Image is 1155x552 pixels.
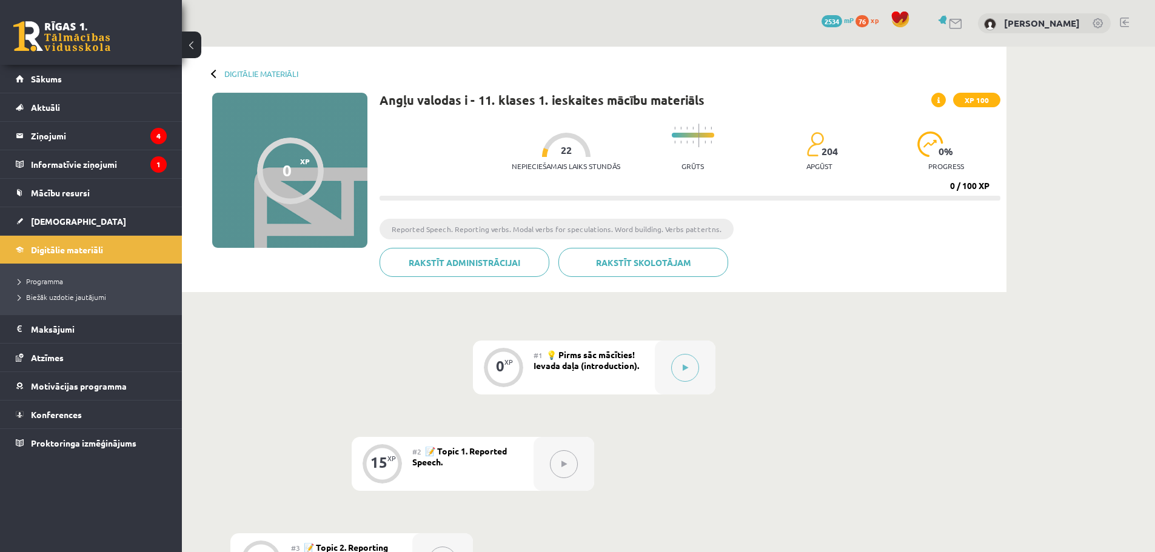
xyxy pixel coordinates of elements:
img: students-c634bb4e5e11cddfef0936a35e636f08e4e9abd3cc4e673bd6f9a4125e45ecb1.svg [806,131,824,157]
span: Aktuāli [31,102,60,113]
img: icon-short-line-57e1e144782c952c97e751825c79c345078a6d821885a25fce030b3d8c18986b.svg [680,127,681,130]
a: [PERSON_NAME] [1004,17,1080,29]
legend: Ziņojumi [31,122,167,150]
div: 15 [370,457,387,468]
span: Biežāk uzdotie jautājumi [18,292,106,302]
legend: Maksājumi [31,315,167,343]
p: Nepieciešamais laiks stundās [512,162,620,170]
a: Maksājumi [16,315,167,343]
a: Konferences [16,401,167,428]
a: Rakstīt administrācijai [380,248,549,277]
img: icon-short-line-57e1e144782c952c97e751825c79c345078a6d821885a25fce030b3d8c18986b.svg [686,127,688,130]
i: 4 [150,128,167,144]
img: icon-short-line-57e1e144782c952c97e751825c79c345078a6d821885a25fce030b3d8c18986b.svg [674,127,675,130]
img: Enriko Strazdiņš [984,18,996,30]
a: Rīgas 1. Tālmācības vidusskola [13,21,110,52]
a: Proktoringa izmēģinājums [16,429,167,457]
span: Sākums [31,73,62,84]
img: icon-short-line-57e1e144782c952c97e751825c79c345078a6d821885a25fce030b3d8c18986b.svg [705,141,706,144]
a: Rakstīt skolotājam [558,248,728,277]
span: #1 [534,350,543,360]
img: icon-short-line-57e1e144782c952c97e751825c79c345078a6d821885a25fce030b3d8c18986b.svg [692,127,694,130]
span: Programma [18,276,63,286]
i: 1 [150,156,167,173]
span: XP 100 [953,93,1000,107]
a: Aktuāli [16,93,167,121]
span: Proktoringa izmēģinājums [31,437,136,448]
img: icon-long-line-d9ea69661e0d244f92f715978eff75569469978d946b2353a9bb055b3ed8787d.svg [698,124,700,147]
a: Motivācijas programma [16,372,167,400]
span: 📝 Topic 1. Reported Speech. [412,445,507,467]
img: icon-short-line-57e1e144782c952c97e751825c79c345078a6d821885a25fce030b3d8c18986b.svg [680,141,681,144]
span: Digitālie materiāli [31,244,103,255]
a: Digitālie materiāli [16,236,167,264]
span: 204 [822,146,838,157]
div: 0 [496,361,504,371]
span: Mācību resursi [31,187,90,198]
span: 💡 Pirms sāc mācīties! Ievada daļa (introduction). [534,349,639,371]
span: #2 [412,447,421,456]
a: Biežāk uzdotie jautājumi [18,291,170,302]
span: 76 [855,15,869,27]
span: Konferences [31,409,82,420]
img: icon-short-line-57e1e144782c952c97e751825c79c345078a6d821885a25fce030b3d8c18986b.svg [705,127,706,130]
span: XP [300,157,310,165]
h1: Angļu valodas i - 11. klases 1. ieskaites mācību materiāls [380,93,705,107]
span: 22 [561,145,572,156]
div: XP [387,455,396,462]
a: Atzīmes [16,344,167,371]
a: Mācību resursi [16,179,167,207]
a: 2534 mP [822,15,854,25]
p: Grūts [681,162,704,170]
img: icon-progress-161ccf0a02000e728c5f80fcf4c31c7af3da0e1684b2b1d7c360e028c24a22f1.svg [917,131,943,157]
img: icon-short-line-57e1e144782c952c97e751825c79c345078a6d821885a25fce030b3d8c18986b.svg [711,141,712,144]
a: Programma [18,276,170,287]
span: xp [871,15,879,25]
img: icon-short-line-57e1e144782c952c97e751825c79c345078a6d821885a25fce030b3d8c18986b.svg [692,141,694,144]
span: Motivācijas programma [31,381,127,391]
p: progress [928,162,964,170]
div: XP [504,359,513,365]
a: [DEMOGRAPHIC_DATA] [16,207,167,235]
a: Ziņojumi4 [16,122,167,150]
a: 76 xp [855,15,885,25]
span: 2534 [822,15,842,27]
span: 0 % [939,146,954,157]
p: apgūst [806,162,832,170]
a: Informatīvie ziņojumi1 [16,150,167,178]
a: Digitālie materiāli [224,69,298,78]
img: icon-short-line-57e1e144782c952c97e751825c79c345078a6d821885a25fce030b3d8c18986b.svg [711,127,712,130]
img: icon-short-line-57e1e144782c952c97e751825c79c345078a6d821885a25fce030b3d8c18986b.svg [674,141,675,144]
span: [DEMOGRAPHIC_DATA] [31,216,126,227]
img: icon-short-line-57e1e144782c952c97e751825c79c345078a6d821885a25fce030b3d8c18986b.svg [686,141,688,144]
legend: Informatīvie ziņojumi [31,150,167,178]
span: mP [844,15,854,25]
div: 0 [283,161,292,179]
li: Reported Speech. Reporting verbs. Modal verbs for speculations. Word building. Verbs pattertns. [380,219,734,239]
a: Sākums [16,65,167,93]
span: Atzīmes [31,352,64,363]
